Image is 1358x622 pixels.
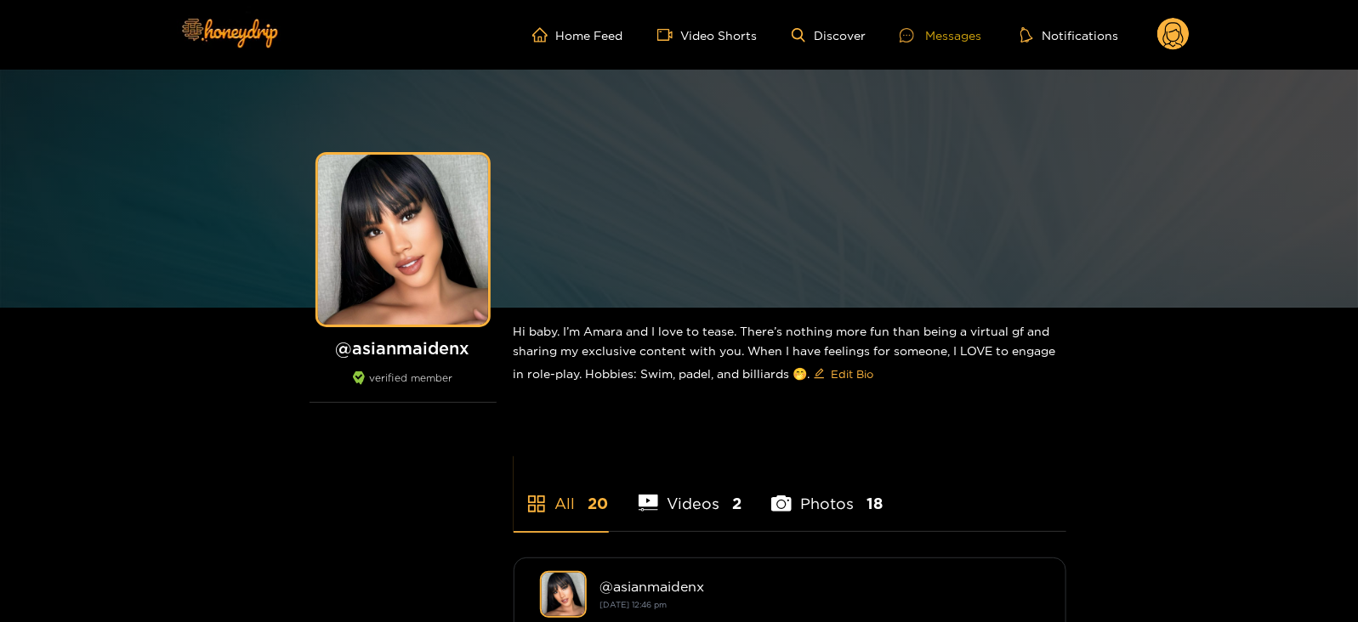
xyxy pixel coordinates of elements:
[540,571,587,618] img: asianmaidenx
[600,579,1040,594] div: @ asianmaidenx
[532,27,556,42] span: home
[657,27,758,42] a: Video Shorts
[526,494,547,514] span: appstore
[657,27,681,42] span: video-camera
[600,600,668,609] small: [DATE] 12:46 pm
[514,455,609,531] li: All
[867,493,883,514] span: 18
[810,360,878,387] button: editEdit Bio
[532,27,623,42] a: Home Feed
[814,368,825,381] span: edit
[771,455,883,531] li: Photos
[832,365,874,382] span: Edit Bio
[732,493,742,514] span: 2
[1015,26,1123,43] button: Notifications
[310,371,497,403] div: verified member
[792,28,866,42] a: Discover
[310,337,497,359] h1: @ asianmaidenx
[900,25,981,45] div: Messages
[514,308,1066,401] div: Hi baby. I’m Amara and I love to tease. There’s nothing more fun than being a virtual gf and shar...
[588,493,609,514] span: 20
[639,455,742,531] li: Videos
